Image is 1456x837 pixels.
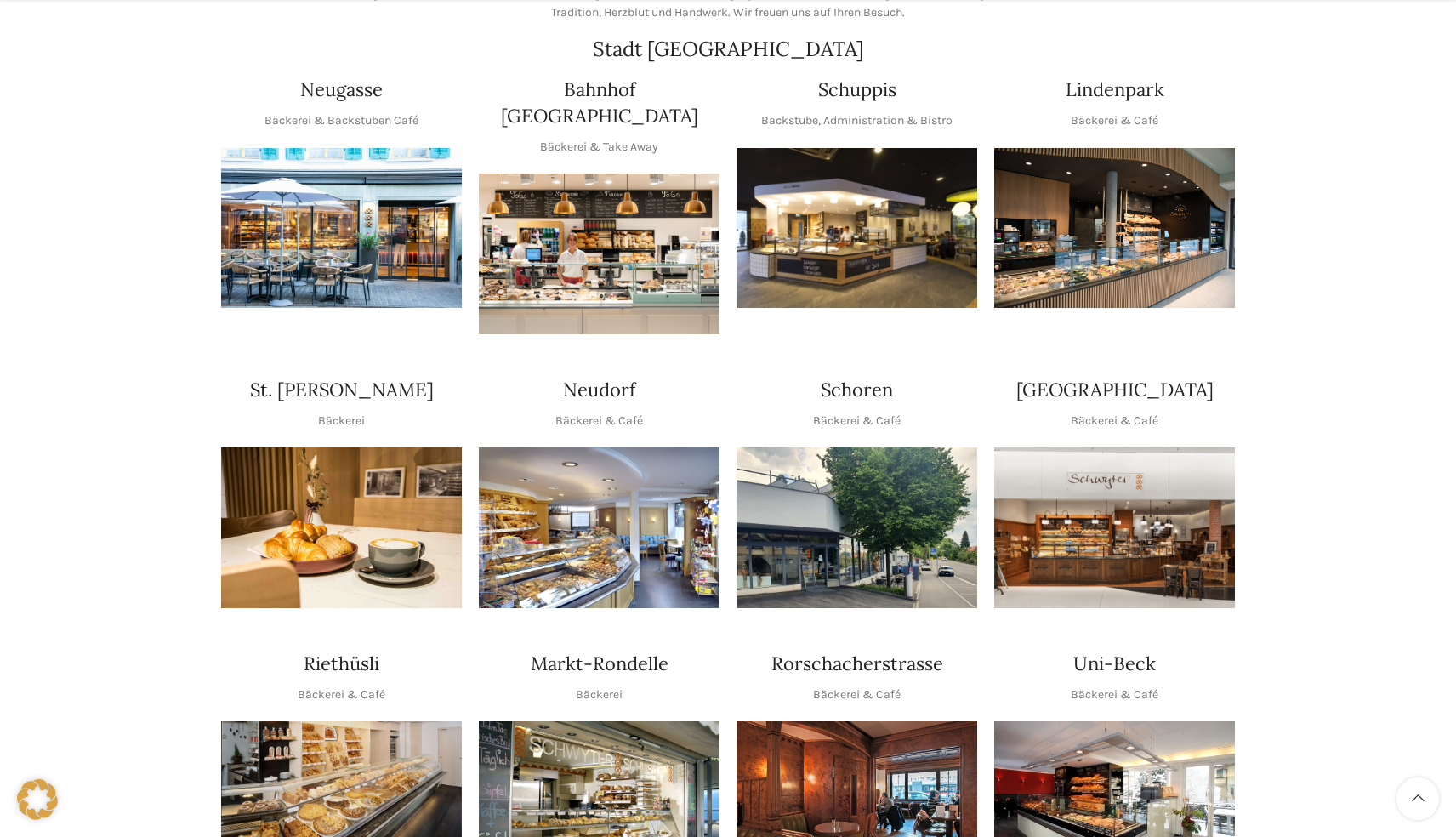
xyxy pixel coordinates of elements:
[737,148,977,309] img: 150130-Schwyter-013
[304,651,379,677] h4: Riethüsli
[264,111,418,130] p: Bäckerei & Backstuben Café
[1071,412,1158,430] p: Bäckerei & Café
[221,39,1235,60] h2: Stadt [GEOGRAPHIC_DATA]
[531,651,668,677] h4: Markt-Rondelle
[818,77,896,103] h4: Schuppis
[1066,77,1164,103] h4: Lindenpark
[479,77,719,129] h4: Bahnhof [GEOGRAPHIC_DATA]
[318,412,365,430] p: Bäckerei
[813,412,901,430] p: Bäckerei & Café
[576,686,623,704] p: Bäckerei
[737,148,977,309] div: 1 / 1
[221,148,462,309] div: 1 / 1
[1016,377,1214,403] h4: [GEOGRAPHIC_DATA]
[563,377,635,403] h4: Neudorf
[479,447,719,608] div: 1 / 1
[479,447,719,608] img: Neudorf_1
[300,77,383,103] h4: Neugasse
[540,138,658,157] p: Bäckerei & Take Away
[1071,111,1158,130] p: Bäckerei & Café
[221,148,462,309] img: Neugasse
[479,174,719,334] div: 1 / 1
[994,447,1235,608] div: 1 / 1
[250,377,434,403] h4: St. [PERSON_NAME]
[737,447,977,608] img: 0842cc03-b884-43c1-a0c9-0889ef9087d6 copy
[221,447,462,608] div: 1 / 1
[1396,777,1439,820] a: Scroll to top button
[771,651,943,677] h4: Rorschacherstrasse
[1071,686,1158,704] p: Bäckerei & Café
[813,686,901,704] p: Bäckerei & Café
[761,111,953,130] p: Backstube, Administration & Bistro
[1073,651,1156,677] h4: Uni-Beck
[298,686,385,704] p: Bäckerei & Café
[555,412,643,430] p: Bäckerei & Café
[994,148,1235,309] img: 017-e1571925257345
[994,148,1235,309] div: 1 / 1
[221,447,462,608] img: schwyter-23
[821,377,893,403] h4: Schoren
[994,447,1235,608] img: Schwyter-1800x900
[479,174,719,334] img: Bahnhof St. Gallen
[737,447,977,608] div: 1 / 1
